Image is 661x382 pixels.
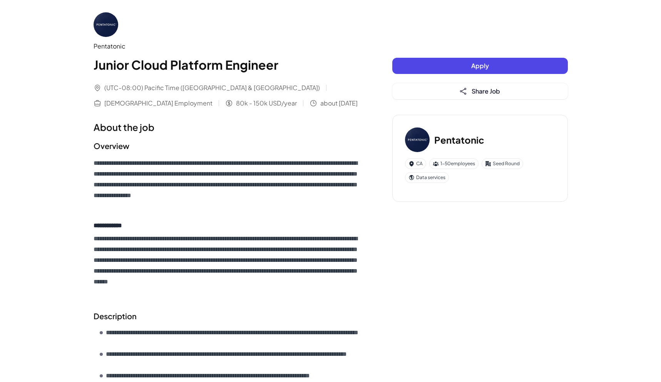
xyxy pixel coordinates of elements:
[94,42,361,51] div: Pentatonic
[94,12,118,37] img: Pe
[392,58,568,74] button: Apply
[94,55,361,74] h1: Junior Cloud Platform Engineer
[94,120,361,134] h1: About the job
[405,172,449,183] div: Data services
[471,62,489,70] span: Apply
[104,99,213,108] span: [DEMOGRAPHIC_DATA] Employment
[94,140,361,152] h2: Overview
[429,158,479,169] div: 1-50 employees
[236,99,297,108] span: 80k - 150k USD/year
[94,310,361,322] h2: Description
[482,158,523,169] div: Seed Round
[472,87,500,95] span: Share Job
[392,83,568,99] button: Share Job
[434,133,484,147] h3: Pentatonic
[320,99,358,108] span: about [DATE]
[104,83,320,92] span: (UTC-08:00) Pacific Time ([GEOGRAPHIC_DATA] & [GEOGRAPHIC_DATA])
[405,127,430,152] img: Pe
[405,158,426,169] div: CA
